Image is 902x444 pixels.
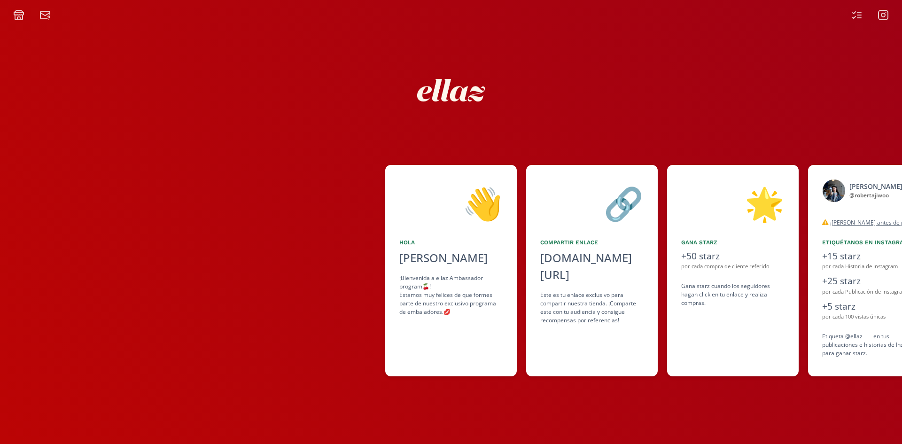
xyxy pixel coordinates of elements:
div: Hola [399,238,503,247]
div: Gana starz [681,238,785,247]
div: 🔗 [540,179,644,227]
div: Compartir Enlace [540,238,644,247]
div: Este es tu enlace exclusivo para compartir nuestra tienda. ¡Comparte este con tu audiencia y cons... [540,291,644,325]
div: [DOMAIN_NAME][URL] [540,249,644,283]
div: por cada compra de cliente referido [681,263,785,271]
div: ¡Bienvenida a ellaz Ambassador program🍒! Estamos muy felices de que formes parte de nuestro exclu... [399,274,503,316]
div: +50 starz [681,249,785,263]
img: nKmKAABZpYV7 [409,48,493,132]
div: Gana starz cuando los seguidores hagan click en tu enlace y realiza compras . [681,282,785,307]
img: 524810648_18520113457031687_8089223174440955574_n.jpg [822,179,846,203]
div: 👋 [399,179,503,227]
div: 🌟 [681,179,785,227]
div: [PERSON_NAME] [399,249,503,266]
